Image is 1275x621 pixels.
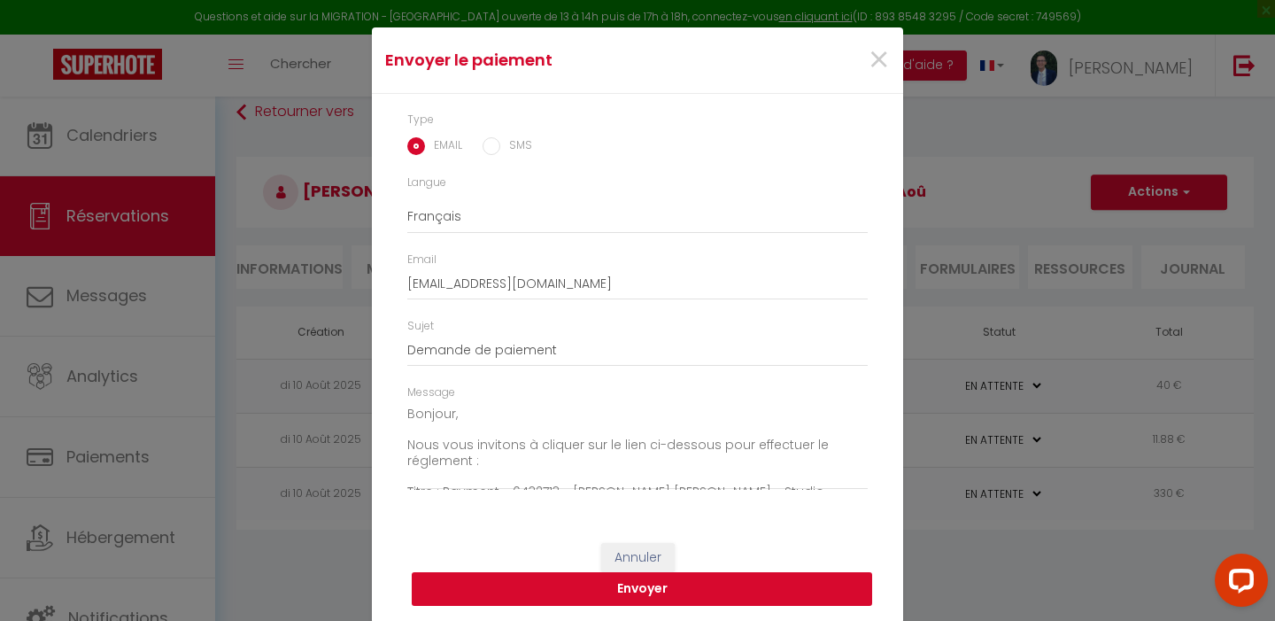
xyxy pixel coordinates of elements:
label: SMS [500,137,532,157]
span: × [868,34,890,87]
button: Annuler [601,543,675,573]
label: Langue [407,175,446,191]
iframe: LiveChat chat widget [1201,547,1275,621]
label: Sujet [407,318,434,335]
button: Envoyer [412,572,872,606]
label: Email [407,252,437,268]
button: Close [868,42,890,80]
label: Message [407,384,455,401]
label: EMAIL [425,137,462,157]
label: Type [407,112,434,128]
h4: Envoyer le paiement [385,48,714,73]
